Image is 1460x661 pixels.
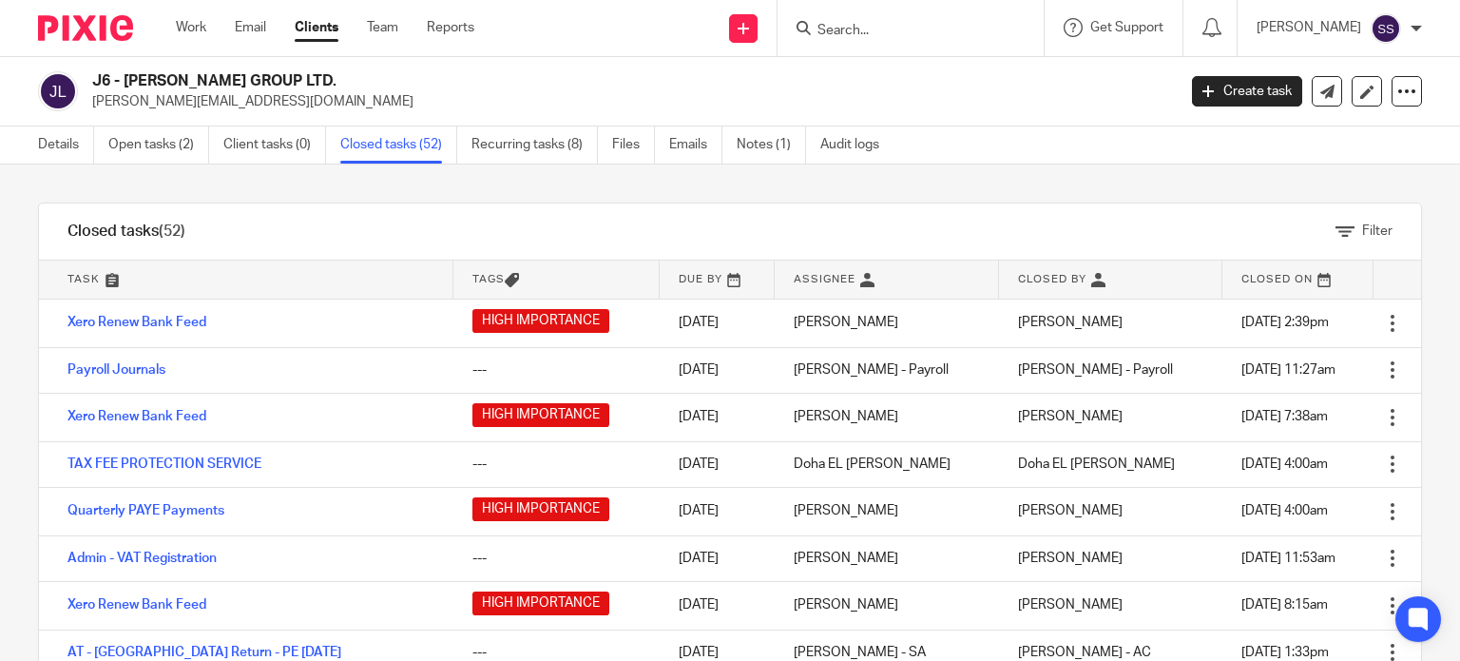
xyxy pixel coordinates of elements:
[1241,552,1335,565] span: [DATE] 11:53am
[159,224,185,239] span: (52)
[1192,76,1302,107] a: Create task
[1241,363,1335,377] span: [DATE] 11:27am
[427,18,474,37] a: Reports
[612,126,655,164] a: Files
[669,126,722,164] a: Emails
[1090,21,1163,34] span: Get Support
[660,299,776,347] td: [DATE]
[223,126,326,164] a: Client tasks (0)
[1362,224,1393,238] span: Filter
[1371,13,1401,44] img: svg%3E
[1018,457,1175,471] span: Doha EL [PERSON_NAME]
[660,535,776,581] td: [DATE]
[472,309,609,333] span: HIGH IMPORTANCE
[737,126,806,164] a: Notes (1)
[775,441,998,487] td: Doha EL [PERSON_NAME]
[340,126,457,164] a: Closed tasks (52)
[775,299,998,347] td: [PERSON_NAME]
[67,504,224,517] a: Quarterly PAYE Payments
[1018,646,1151,659] span: [PERSON_NAME] - AC
[472,549,641,568] div: ---
[108,126,209,164] a: Open tasks (2)
[38,71,78,111] img: svg%3E
[1241,410,1328,423] span: [DATE] 7:38am
[1257,18,1361,37] p: [PERSON_NAME]
[775,347,998,393] td: [PERSON_NAME] - Payroll
[92,71,950,91] h2: J6 - [PERSON_NAME] GROUP LTD.
[67,457,261,471] a: TAX FEE PROTECTION SERVICE
[472,403,609,427] span: HIGH IMPORTANCE
[67,363,165,377] a: Payroll Journals
[472,592,609,615] span: HIGH IMPORTANCE
[1241,316,1329,329] span: [DATE] 2:39pm
[1018,552,1123,565] span: [PERSON_NAME]
[92,92,1163,111] p: [PERSON_NAME][EMAIL_ADDRESS][DOMAIN_NAME]
[1018,504,1123,517] span: [PERSON_NAME]
[67,598,206,612] a: Xero Renew Bank Feed
[67,646,341,659] a: AT - [GEOGRAPHIC_DATA] Return - PE [DATE]
[67,222,185,242] h1: Closed tasks
[1241,646,1329,659] span: [DATE] 1:33pm
[67,552,217,565] a: Admin - VAT Registration
[660,487,776,535] td: [DATE]
[775,581,998,630] td: [PERSON_NAME]
[660,393,776,441] td: [DATE]
[67,316,206,329] a: Xero Renew Bank Feed
[1018,316,1123,329] span: [PERSON_NAME]
[775,535,998,581] td: [PERSON_NAME]
[1018,598,1123,612] span: [PERSON_NAME]
[38,126,94,164] a: Details
[660,581,776,630] td: [DATE]
[660,441,776,487] td: [DATE]
[471,126,598,164] a: Recurring tasks (8)
[176,18,206,37] a: Work
[660,347,776,393] td: [DATE]
[816,23,987,40] input: Search
[820,126,893,164] a: Audit logs
[67,410,206,423] a: Xero Renew Bank Feed
[1018,410,1123,423] span: [PERSON_NAME]
[38,15,133,41] img: Pixie
[472,455,641,474] div: ---
[1018,363,1173,377] span: [PERSON_NAME] - Payroll
[235,18,266,37] a: Email
[295,18,338,37] a: Clients
[472,360,641,379] div: ---
[472,497,609,521] span: HIGH IMPORTANCE
[1241,457,1328,471] span: [DATE] 4:00am
[453,261,660,299] th: Tags
[775,487,998,535] td: [PERSON_NAME]
[367,18,398,37] a: Team
[775,393,998,441] td: [PERSON_NAME]
[1241,504,1328,517] span: [DATE] 4:00am
[1241,598,1328,612] span: [DATE] 8:15am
